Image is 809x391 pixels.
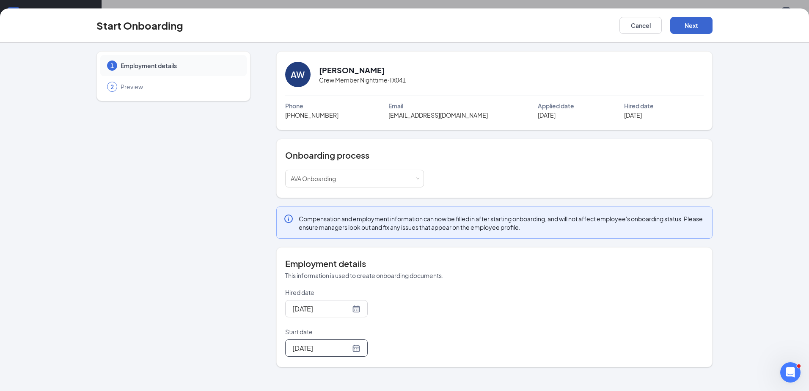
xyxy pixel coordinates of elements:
[121,83,238,91] span: Preview
[285,110,338,120] span: [PHONE_NUMBER]
[319,65,385,75] h2: [PERSON_NAME]
[538,101,574,110] span: Applied date
[624,110,642,120] span: [DATE]
[285,258,704,270] h4: Employment details
[319,75,406,85] span: Crew Member Nighttime · TX041
[291,175,336,182] span: AVA Onboarding
[285,288,424,297] p: Hired date
[388,110,488,120] span: [EMAIL_ADDRESS][DOMAIN_NAME]
[291,69,305,80] div: AW
[538,110,556,120] span: [DATE]
[299,215,705,231] span: Compensation and employment information can now be filled in after starting onboarding, and will ...
[96,18,183,33] h3: Start Onboarding
[624,101,654,110] span: Hired date
[283,214,294,224] svg: Info
[110,61,114,70] span: 1
[285,101,303,110] span: Phone
[780,362,801,383] iframe: Intercom live chat
[619,17,662,34] button: Cancel
[670,17,713,34] button: Next
[292,343,350,353] input: Aug 31, 2025
[291,170,342,187] div: [object Object]
[292,303,350,314] input: Aug 26, 2025
[285,271,704,280] p: This information is used to create onboarding documents.
[285,328,424,336] p: Start date
[121,61,238,70] span: Employment details
[388,101,403,110] span: Email
[285,149,704,161] h4: Onboarding process
[110,83,114,91] span: 2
